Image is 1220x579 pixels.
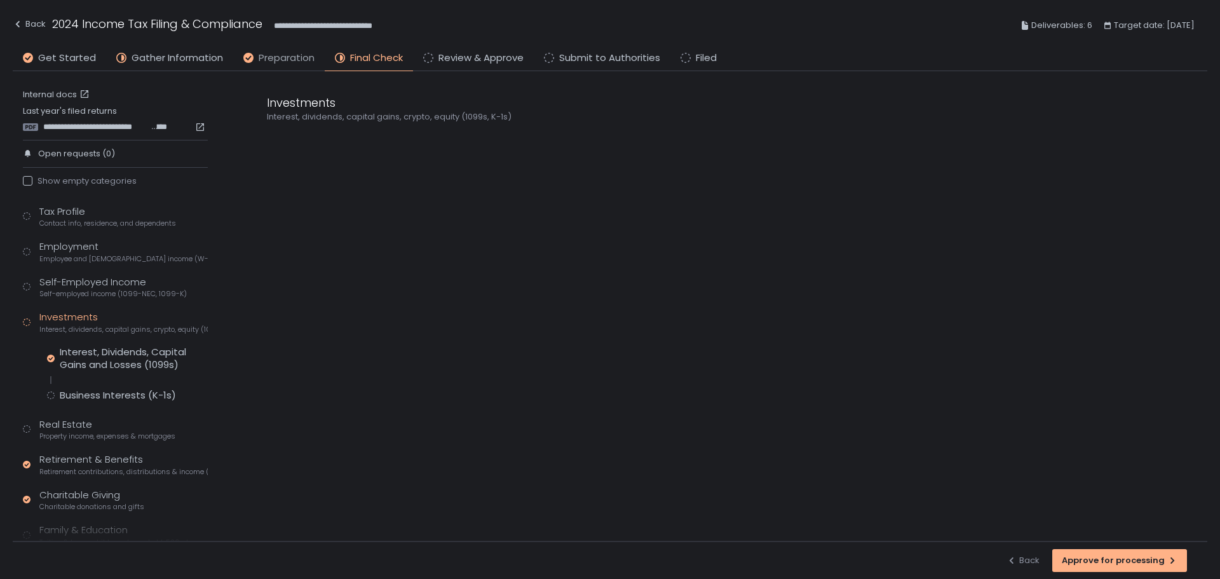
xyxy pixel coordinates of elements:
[60,389,176,402] div: Business Interests (K-1s)
[38,148,115,160] span: Open requests (0)
[39,310,208,334] div: Investments
[1052,549,1187,572] button: Approve for processing
[39,254,208,264] span: Employee and [DEMOGRAPHIC_DATA] income (W-2s)
[259,51,315,65] span: Preparation
[39,523,201,547] div: Family & Education
[1114,18,1195,33] span: Target date: [DATE]
[39,453,208,477] div: Retirement & Benefits
[438,51,524,65] span: Review & Approve
[39,219,176,228] span: Contact info, residence, and dependents
[23,89,92,100] a: Internal docs
[696,51,717,65] span: Filed
[23,106,208,132] div: Last year's filed returns
[39,538,201,547] span: Tuition & loans, childcare, household, 529 plans
[38,51,96,65] span: Get Started
[1062,555,1177,566] div: Approve for processing
[52,15,262,32] h1: 2024 Income Tax Filing & Compliance
[13,15,46,36] button: Back
[559,51,660,65] span: Submit to Authorities
[132,51,223,65] span: Gather Information
[39,502,144,512] span: Charitable donations and gifts
[267,111,877,123] div: Interest, dividends, capital gains, crypto, equity (1099s, K-1s)
[1006,555,1040,566] div: Back
[39,488,144,512] div: Charitable Giving
[39,205,176,229] div: Tax Profile
[39,289,187,299] span: Self-employed income (1099-NEC, 1099-K)
[39,325,208,334] span: Interest, dividends, capital gains, crypto, equity (1099s, K-1s)
[267,94,877,111] div: Investments
[39,240,208,264] div: Employment
[39,432,175,441] span: Property income, expenses & mortgages
[1031,18,1092,33] span: Deliverables: 6
[39,275,187,299] div: Self-Employed Income
[13,17,46,32] div: Back
[1006,549,1040,572] button: Back
[39,418,175,442] div: Real Estate
[350,51,403,65] span: Final Check
[60,346,208,371] div: Interest, Dividends, Capital Gains and Losses (1099s)
[39,467,208,477] span: Retirement contributions, distributions & income (1099-R, 5498)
